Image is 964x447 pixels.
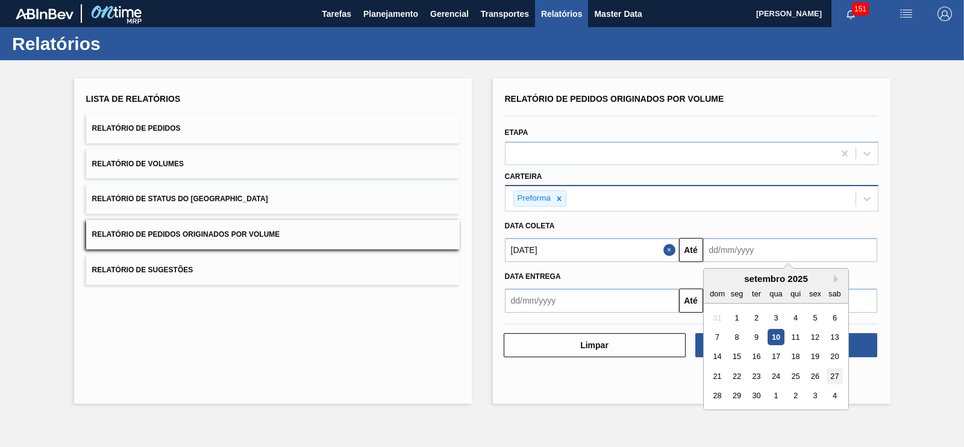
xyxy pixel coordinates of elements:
span: Master Data [594,7,642,21]
button: Relatório de Sugestões [86,255,460,285]
div: Choose segunda-feira, 29 de setembro de 2025 [728,388,745,404]
div: Choose domingo, 28 de setembro de 2025 [709,388,725,404]
div: Choose quinta-feira, 18 de setembro de 2025 [787,349,803,365]
button: Download [695,333,877,357]
div: Choose quarta-feira, 17 de setembro de 2025 [768,349,784,365]
button: Close [663,238,679,262]
div: Choose segunda-feira, 22 de setembro de 2025 [728,368,745,384]
div: Choose terça-feira, 16 de setembro de 2025 [748,349,764,365]
div: Choose quinta-feira, 2 de outubro de 2025 [787,388,803,404]
div: Choose segunda-feira, 1 de setembro de 2025 [728,310,745,326]
span: Relatório de Volumes [92,160,184,168]
h1: Relatórios [12,37,226,51]
div: Choose terça-feira, 9 de setembro de 2025 [748,329,764,345]
span: Tarefas [322,7,351,21]
div: Choose domingo, 7 de setembro de 2025 [709,329,725,345]
span: 151 [852,2,869,16]
div: Choose sexta-feira, 26 de setembro de 2025 [807,368,823,384]
button: Até [679,289,703,313]
div: Choose sábado, 6 de setembro de 2025 [826,310,842,326]
div: Choose quarta-feira, 1 de outubro de 2025 [768,388,784,404]
label: Carteira [505,172,542,181]
span: Lista de Relatórios [86,94,181,104]
div: ter [748,286,764,302]
span: Relatórios [541,7,582,21]
input: dd/mm/yyyy [703,238,877,262]
div: dom [709,286,725,302]
div: Choose quinta-feira, 11 de setembro de 2025 [787,329,803,345]
button: Relatório de Volumes [86,149,460,179]
div: Choose quinta-feira, 25 de setembro de 2025 [787,368,803,384]
img: userActions [899,7,913,21]
span: Relatório de Sugestões [92,266,193,274]
div: Choose quarta-feira, 3 de setembro de 2025 [768,310,784,326]
div: Choose quarta-feira, 24 de setembro de 2025 [768,368,784,384]
div: Not available domingo, 31 de agosto de 2025 [709,310,725,326]
div: Choose sábado, 27 de setembro de 2025 [826,368,842,384]
div: Choose segunda-feira, 15 de setembro de 2025 [728,349,745,365]
button: Relatório de Status do [GEOGRAPHIC_DATA] [86,184,460,214]
button: Limpar [504,333,686,357]
img: TNhmsLtSVTkK8tSr43FrP2fwEKptu5GPRR3wAAAABJRU5ErkJggg== [16,8,74,19]
span: Data coleta [505,222,555,230]
label: Etapa [505,128,528,137]
div: Choose quinta-feira, 4 de setembro de 2025 [787,310,803,326]
button: Até [679,238,703,262]
img: Logout [937,7,952,21]
div: Choose quarta-feira, 10 de setembro de 2025 [768,329,784,345]
div: Preforma [514,191,553,206]
div: Choose sexta-feira, 5 de setembro de 2025 [807,310,823,326]
span: Transportes [481,7,529,21]
div: setembro 2025 [704,274,848,284]
div: month 2025-09 [707,308,844,405]
input: dd/mm/yyyy [505,289,679,313]
div: Choose sexta-feira, 3 de outubro de 2025 [807,388,823,404]
span: Data entrega [505,272,561,281]
div: Choose terça-feira, 23 de setembro de 2025 [748,368,764,384]
span: Relatório de Pedidos Originados por Volume [505,94,724,104]
div: Choose domingo, 21 de setembro de 2025 [709,368,725,384]
span: Relatório de Pedidos [92,124,181,133]
button: Relatório de Pedidos Originados por Volume [86,220,460,249]
div: seg [728,286,745,302]
span: Gerencial [430,7,469,21]
div: Choose sábado, 4 de outubro de 2025 [826,388,842,404]
div: Choose sexta-feira, 12 de setembro de 2025 [807,329,823,345]
button: Relatório de Pedidos [86,114,460,143]
div: Choose sábado, 13 de setembro de 2025 [826,329,842,345]
span: Planejamento [363,7,418,21]
div: Choose sexta-feira, 19 de setembro de 2025 [807,349,823,365]
button: Next Month [834,275,842,283]
div: qua [768,286,784,302]
span: Relatório de Status do [GEOGRAPHIC_DATA] [92,195,268,203]
input: dd/mm/yyyy [505,238,679,262]
div: Choose sábado, 20 de setembro de 2025 [826,349,842,365]
div: qui [787,286,803,302]
div: Choose terça-feira, 2 de setembro de 2025 [748,310,764,326]
div: sab [826,286,842,302]
div: sex [807,286,823,302]
span: Relatório de Pedidos Originados por Volume [92,230,280,239]
div: Choose domingo, 14 de setembro de 2025 [709,349,725,365]
div: Choose terça-feira, 30 de setembro de 2025 [748,388,764,404]
button: Notificações [831,5,870,22]
div: Choose segunda-feira, 8 de setembro de 2025 [728,329,745,345]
